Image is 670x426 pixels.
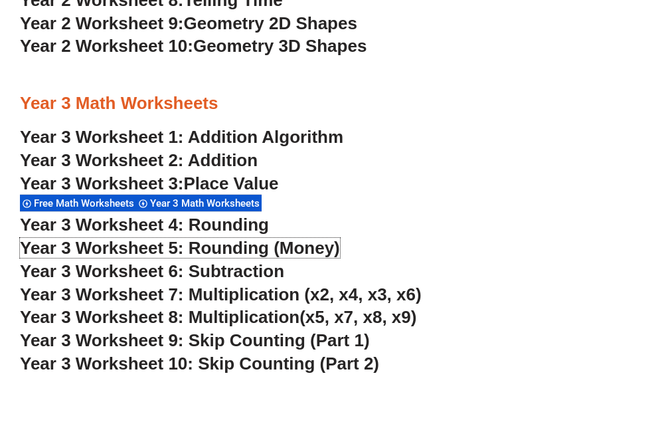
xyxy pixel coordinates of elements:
[150,197,264,209] span: Year 3 Math Worksheets
[20,36,367,56] a: Year 2 Worksheet 10:Geometry 3D Shapes
[20,330,370,350] a: Year 3 Worksheet 9: Skip Counting (Part 1)
[20,261,284,281] a: Year 3 Worksheet 6: Subtraction
[20,284,422,304] a: Year 3 Worksheet 7: Multiplication (x2, x4, x3, x6)
[20,215,269,235] a: Year 3 Worksheet 4: Rounding
[193,36,367,56] span: Geometry 3D Shapes
[20,150,258,170] a: Year 3 Worksheet 2: Addition
[20,127,343,147] a: Year 3 Worksheet 1: Addition Algorithm
[20,238,340,258] a: Year 3 Worksheet 5: Rounding (Money)
[20,13,357,33] a: Year 2 Worksheet 9:Geometry 2D Shapes
[20,13,184,33] span: Year 2 Worksheet 9:
[20,173,279,193] a: Year 3 Worksheet 3:Place Value
[184,13,357,33] span: Geometry 2D Shapes
[20,36,193,56] span: Year 2 Worksheet 10:
[449,276,670,426] iframe: Chat Widget
[20,354,379,373] a: Year 3 Worksheet 10: Skip Counting (Part 2)
[136,194,262,212] div: Year 3 Math Worksheets
[299,307,416,327] span: (x5, x7, x8, x9)
[20,194,136,212] div: Free Math Worksheets
[34,197,138,209] span: Free Math Worksheets
[20,307,299,327] span: Year 3 Worksheet 8: Multiplication
[184,173,279,193] span: Place Value
[20,307,416,327] a: Year 3 Worksheet 8: Multiplication(x5, x7, x8, x9)
[20,92,650,115] h3: Year 3 Math Worksheets
[20,173,184,193] span: Year 3 Worksheet 3:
